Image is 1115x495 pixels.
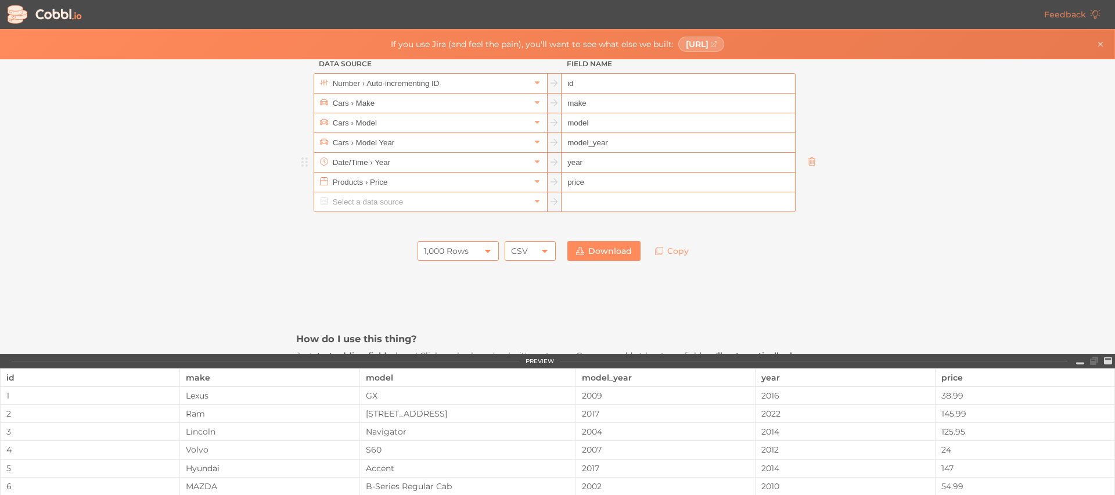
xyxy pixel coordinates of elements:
div: 2009 [576,391,755,400]
div: 2012 [756,445,934,454]
div: Accent [360,464,576,473]
div: 147 [936,464,1114,473]
div: 6 [1,482,179,491]
input: Select a data source [330,153,530,172]
div: 54.99 [936,482,1114,491]
input: Select a data source [330,74,530,93]
div: 2010 [756,482,934,491]
input: Select a data source [330,133,530,152]
h3: Field Name [562,54,796,74]
div: 2004 [576,427,755,436]
div: 2022 [756,409,934,418]
div: GX [360,391,576,400]
div: Ram [180,409,359,418]
div: 5 [1,464,179,473]
div: MAZDA [180,482,359,491]
span: [URL] [686,40,708,49]
div: S60 [360,445,576,454]
button: Close banner [1094,37,1107,51]
strong: start adding fields [313,350,391,361]
div: 2002 [576,482,755,491]
div: id [6,369,174,386]
div: 38.99 [936,391,1114,400]
p: Just above! Click, go keyboard-only, it's up to you. Once you add at least one field, of what you... [296,349,819,388]
div: model [366,369,570,386]
input: Select a data source [330,192,530,211]
span: If you use Jira (and feel the pain), you'll want to see what else we built: [391,40,674,49]
div: 1,000 Rows [424,241,469,261]
div: 125.95 [936,427,1114,436]
input: Select a data source [330,113,530,132]
div: Volvo [180,445,359,454]
div: B-Series Regular Cab [360,482,576,491]
a: [URL] [678,37,725,52]
div: Navigator [360,427,576,436]
div: 1 [1,391,179,400]
div: Lincoln [180,427,359,436]
div: model_year [582,369,749,386]
input: Select a data source [330,94,530,113]
div: 4 [1,445,179,454]
div: CSV [511,241,528,261]
div: 2 [1,409,179,418]
div: 3 [1,427,179,436]
div: Hyundai [180,464,359,473]
a: Download [567,241,641,261]
div: [STREET_ADDRESS] [360,409,576,418]
h3: How do I use this thing? [296,332,819,345]
div: 2014 [756,464,934,473]
div: make [186,369,353,386]
h3: Data Source [314,54,548,74]
div: 2016 [756,391,934,400]
div: 2017 [576,409,755,418]
input: Select a data source [330,173,530,192]
div: Lexus [180,391,359,400]
div: 2014 [756,427,934,436]
div: 2017 [576,464,755,473]
div: price [941,369,1109,386]
div: 145.99 [936,409,1114,418]
a: Feedback [1035,5,1109,24]
div: 24 [936,445,1114,454]
div: PREVIEW [526,358,554,365]
div: 2007 [576,445,755,454]
a: Copy [646,241,697,261]
div: year [761,369,929,386]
